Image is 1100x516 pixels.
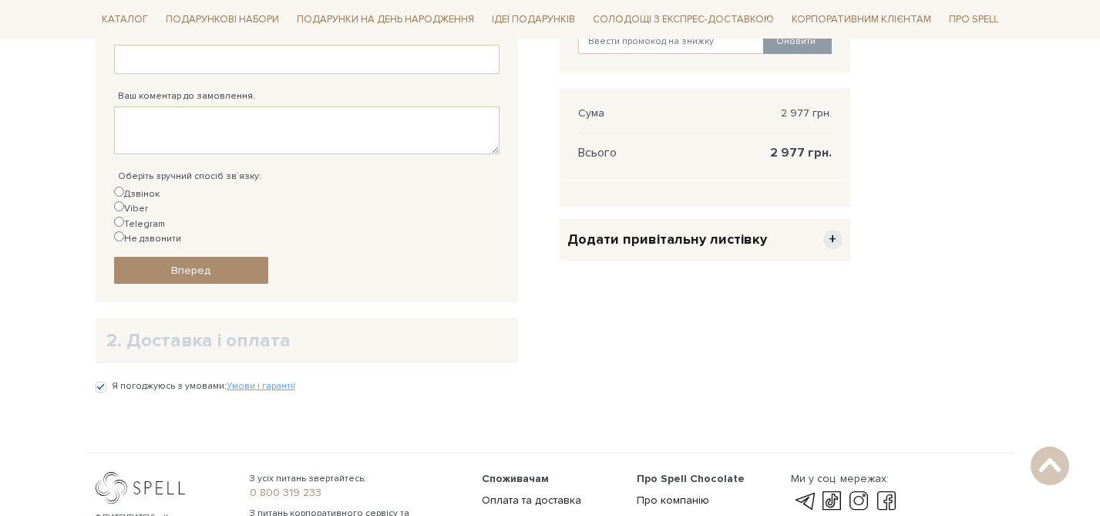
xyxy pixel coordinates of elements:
label: Viber [114,201,148,216]
a: Солодощі з експрес-доставкою [587,6,780,32]
span: Каталог [96,8,154,32]
span: Подарунки на День народження [291,8,480,32]
label: Я погоджуюсь з умовами: [112,379,295,393]
span: Сума [578,106,604,120]
label: Telegram [114,217,165,231]
span: 2 977 грн. [770,146,832,160]
span: Ідеї подарунків [486,8,581,32]
span: Вперед [171,264,210,277]
label: Не дзвонити [114,231,181,246]
input: Дзвінок [114,187,124,197]
a: tik-tok [819,492,845,511]
span: Споживачам [482,472,549,485]
a: 0 800 319 233 [250,486,463,500]
label: Ваш коментар до замовлення. [118,89,255,103]
input: Telegram [114,217,124,227]
span: Додати привітальну листівку [567,231,767,248]
div: Ми у соц. мережах: [791,472,899,486]
a: telegram [791,492,817,511]
a: Корпоративним клієнтам [785,6,937,32]
a: Оплата та доставка [482,494,581,507]
span: З усіх питань звертайтесь: [250,472,463,486]
span: + [823,230,843,249]
button: Оновити [763,29,832,54]
span: Всього [578,146,617,160]
span: Про Spell [943,8,1004,32]
a: Про компанію [637,494,709,507]
label: Дзвінок [114,187,160,201]
a: Умови і гарантії [227,380,295,392]
a: facebook [873,492,900,511]
input: Viber [114,201,124,211]
input: Ввести промокод на знижку [578,29,765,54]
a: instagram [846,492,872,511]
span: Про Spell Chocolate [637,472,745,485]
span: 2 977 грн. [781,106,832,120]
h2: 2. Доставка і оплата [106,329,507,352]
span: Подарункові набори [160,8,285,32]
label: Оберіть зручний спосіб зв`язку: [118,170,261,184]
input: Не дзвонити [114,231,124,241]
